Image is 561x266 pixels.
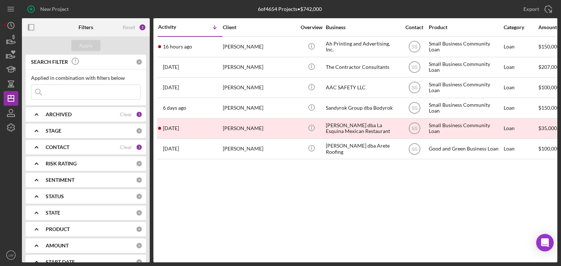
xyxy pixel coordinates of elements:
[504,98,538,118] div: Loan
[163,105,186,111] time: 2025-08-15 16:57
[326,58,399,77] div: The Contractor Consultants
[163,125,179,131] time: 2025-08-14 22:46
[31,75,141,81] div: Applied in combination with filters below
[46,226,70,232] b: PRODUCT
[223,24,296,30] div: Client
[46,144,69,150] b: CONTACT
[504,78,538,97] div: Loan
[136,193,142,200] div: 0
[158,24,190,30] div: Activity
[136,128,142,134] div: 0
[46,193,64,199] b: STATUS
[504,58,538,77] div: Loan
[79,24,93,30] b: Filters
[136,259,142,265] div: 0
[429,37,502,56] div: Small Business Community Loan
[46,243,69,249] b: AMOUNT
[223,37,296,56] div: [PERSON_NAME]
[163,64,179,70] time: 2025-08-19 18:19
[326,37,399,56] div: Ah Printing and Advertising, Inc.
[223,58,296,77] div: [PERSON_NAME]
[223,78,296,97] div: [PERSON_NAME]
[401,24,428,30] div: Contact
[46,161,77,167] b: RISK RATING
[411,106,417,111] text: SS
[136,59,142,65] div: 0
[163,44,192,50] time: 2025-08-21 02:00
[136,160,142,167] div: 0
[136,242,142,249] div: 0
[40,2,69,16] div: New Project
[429,58,502,77] div: Small Business Community Loan
[298,24,325,30] div: Overview
[429,24,502,30] div: Product
[8,253,14,257] text: LW
[46,259,75,265] b: START DATE
[46,112,72,117] b: ARCHIVED
[326,119,399,138] div: [PERSON_NAME] dba La Esquina Mexican Restaurant
[536,234,554,251] div: Open Intercom Messenger
[411,65,417,70] text: SS
[123,24,135,30] div: Reset
[411,126,417,131] text: SS
[326,139,399,159] div: [PERSON_NAME] dba Arete Roofing
[504,119,538,138] div: Loan
[163,146,179,152] time: 2025-08-12 22:26
[136,210,142,216] div: 0
[136,177,142,183] div: 0
[429,119,502,138] div: Small Business Community Loan
[163,85,179,90] time: 2025-08-19 15:55
[326,78,399,97] div: AAC SAFETY LLC
[223,119,296,138] div: [PERSON_NAME]
[223,98,296,118] div: [PERSON_NAME]
[139,24,146,31] div: 2
[326,98,399,118] div: Sandyrok Group dba Bodyrok
[4,248,18,262] button: LW
[71,40,100,51] button: Apply
[258,6,322,12] div: 6 of 4654 Projects • $742,000
[120,112,132,117] div: Clear
[223,139,296,159] div: [PERSON_NAME]
[504,24,538,30] div: Category
[429,139,502,159] div: Good and Green Business Loan
[411,44,417,50] text: SS
[136,144,142,150] div: 1
[429,98,502,118] div: Small Business Community Loan
[22,2,76,16] button: New Project
[79,40,93,51] div: Apply
[136,226,142,232] div: 0
[326,24,399,30] div: Business
[46,128,61,134] b: STAGE
[31,59,68,65] b: SEARCH FILTER
[46,177,75,183] b: SENTIMENT
[120,144,132,150] div: Clear
[411,85,417,90] text: SS
[516,2,557,16] button: Export
[523,2,539,16] div: Export
[136,111,142,118] div: 1
[504,37,538,56] div: Loan
[46,210,60,216] b: STATE
[411,146,417,152] text: SS
[504,139,538,159] div: Loan
[429,78,502,97] div: Small Business Community Loan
